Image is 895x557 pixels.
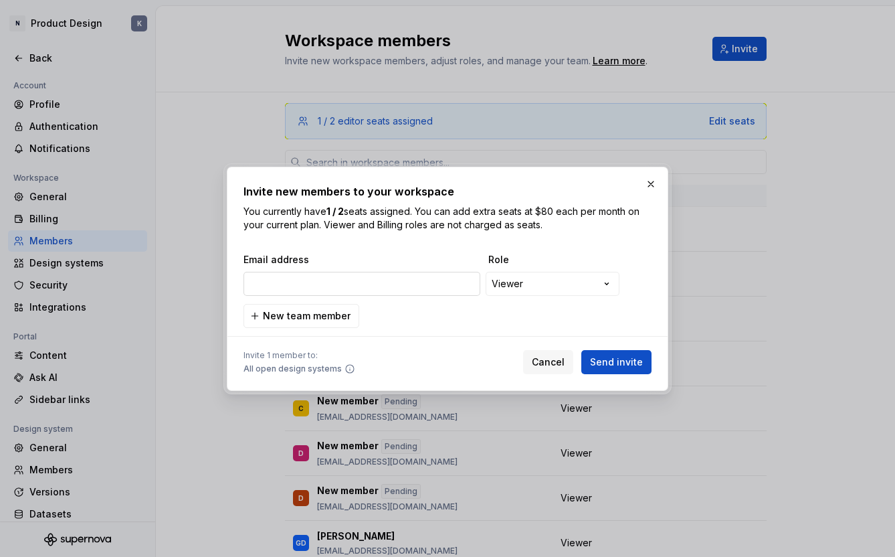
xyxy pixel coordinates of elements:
[243,183,652,200] h2: Invite new members to your workspace
[243,205,652,232] p: You currently have seats assigned. You can add extra seats at $80 each per month on your current ...
[581,350,652,374] button: Send invite
[326,206,344,217] b: 1 / 2
[523,350,573,374] button: Cancel
[243,364,342,374] span: All open design systems
[263,309,351,323] span: New team member
[532,355,565,369] span: Cancel
[488,253,622,266] span: Role
[590,355,643,369] span: Send invite
[243,350,355,361] span: Invite 1 member to:
[243,253,483,266] span: Email address
[243,304,359,328] button: New team member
